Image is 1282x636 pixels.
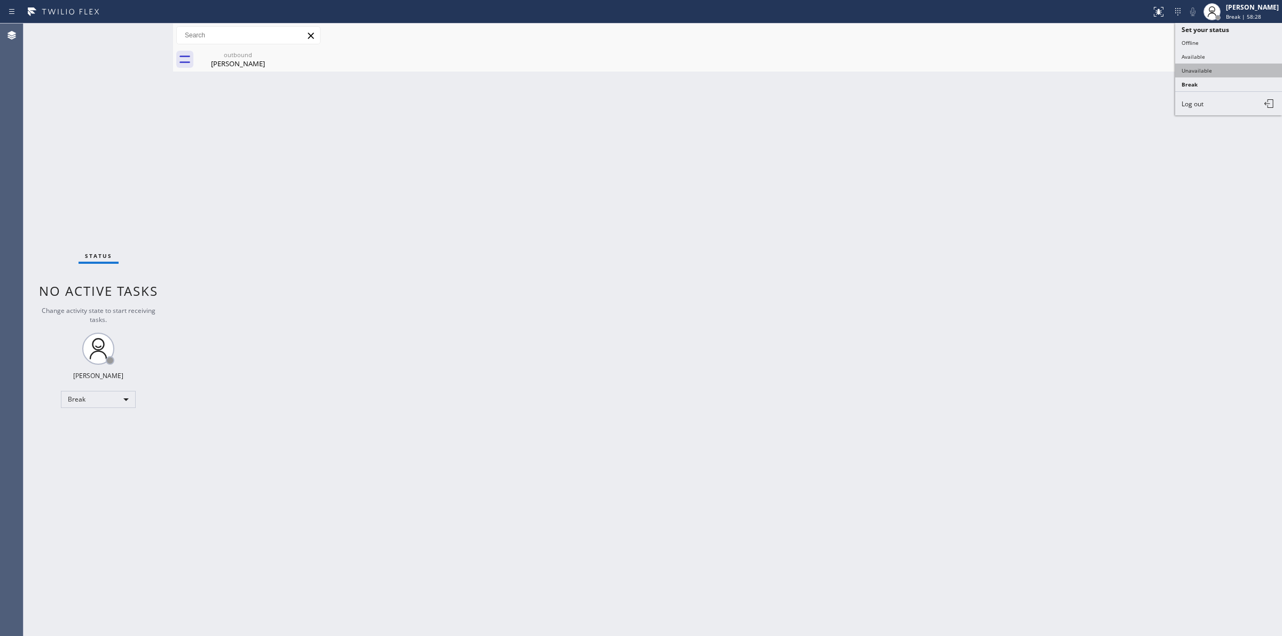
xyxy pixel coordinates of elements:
span: Change activity state to start receiving tasks. [42,306,155,324]
div: [PERSON_NAME] [1226,3,1279,12]
input: Search [177,27,320,44]
div: outbound [198,51,278,59]
div: [PERSON_NAME] [73,371,123,380]
div: Break [61,391,136,408]
span: Break | 58:28 [1226,13,1261,20]
button: Mute [1185,4,1200,19]
div: [PERSON_NAME] [198,59,278,68]
div: Mohammed Osman [198,48,278,72]
span: No active tasks [39,282,158,300]
span: Status [85,252,112,260]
